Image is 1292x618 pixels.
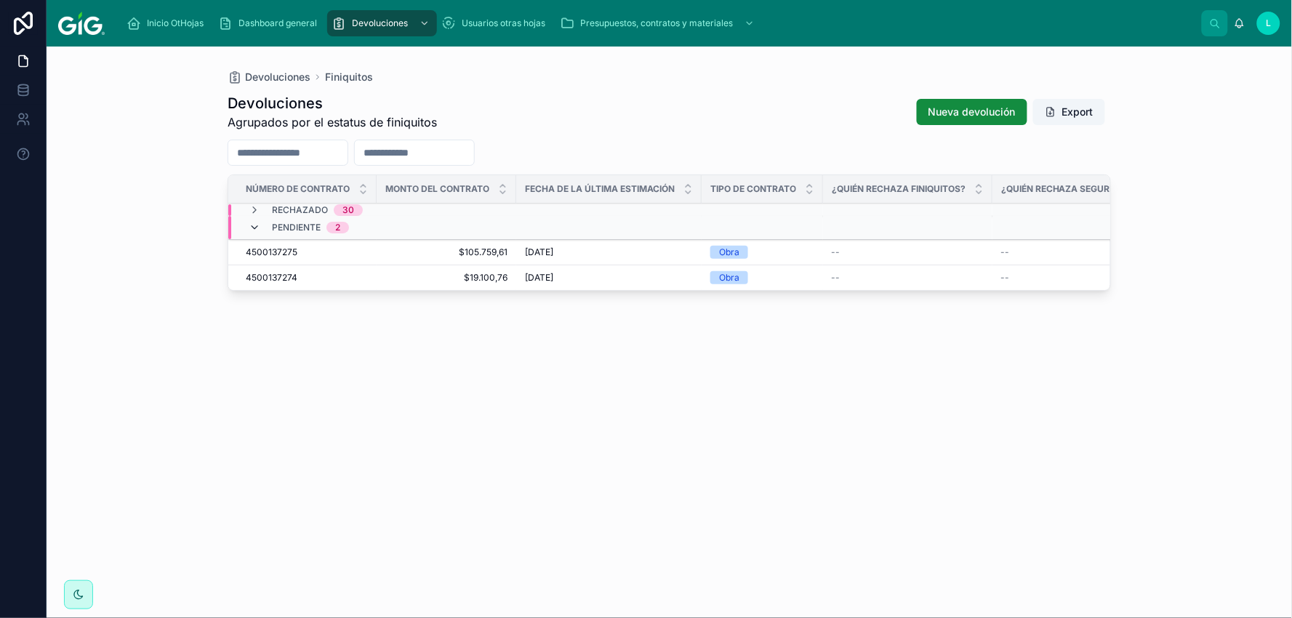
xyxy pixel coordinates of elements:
[580,17,733,29] span: Presupuestos, contratos y materiales
[462,17,545,29] span: Usuarios otras hojas
[832,246,840,258] span: --
[710,271,814,284] a: Obra
[832,183,966,195] span: ¿Quién rechaza Finiquitos?
[525,272,693,284] a: [DATE]
[917,99,1027,125] button: Nueva devolución
[719,271,739,284] div: Obra
[1033,99,1105,125] button: Export
[928,105,1016,119] span: Nueva devolución
[385,246,507,258] a: $105.759,61
[1267,17,1272,29] span: L
[1001,272,1189,284] a: --
[245,70,310,84] span: Devoluciones
[1001,246,1010,258] span: --
[246,183,350,195] span: Número de contrato
[437,10,555,36] a: Usuarios otras hojas
[525,246,553,258] span: [DATE]
[525,183,675,195] span: Fecha de la última estimación
[122,10,214,36] a: Inicio OtHojas
[342,205,354,217] div: 30
[525,246,693,258] a: [DATE]
[246,246,297,258] span: 4500137275
[719,246,739,259] div: Obra
[238,17,317,29] span: Dashboard general
[1001,246,1189,258] a: --
[246,246,368,258] a: 4500137275
[272,222,321,233] span: Pendiente
[385,183,489,195] span: Monto del contrato
[710,183,796,195] span: Tipo de contrato
[214,10,327,36] a: Dashboard general
[325,70,373,84] a: Finiquitos
[58,12,105,35] img: App logo
[710,246,814,259] a: Obra
[352,17,408,29] span: Devoluciones
[246,272,368,284] a: 4500137274
[147,17,204,29] span: Inicio OtHojas
[385,272,507,284] a: $19.100,76
[246,272,297,284] span: 4500137274
[1001,272,1010,284] span: --
[832,246,984,258] a: --
[116,7,1202,39] div: scrollable content
[228,113,437,131] span: Agrupados por el estatus de finiquitos
[228,70,310,84] a: Devoluciones
[832,272,840,284] span: --
[327,10,437,36] a: Devoluciones
[335,222,340,233] div: 2
[228,93,437,113] h1: Devoluciones
[832,272,984,284] a: --
[1001,183,1171,195] span: ¿Quién rechaza Seguridad Social?
[272,205,328,217] span: Rechazado
[525,272,553,284] span: [DATE]
[555,10,762,36] a: Presupuestos, contratos y materiales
